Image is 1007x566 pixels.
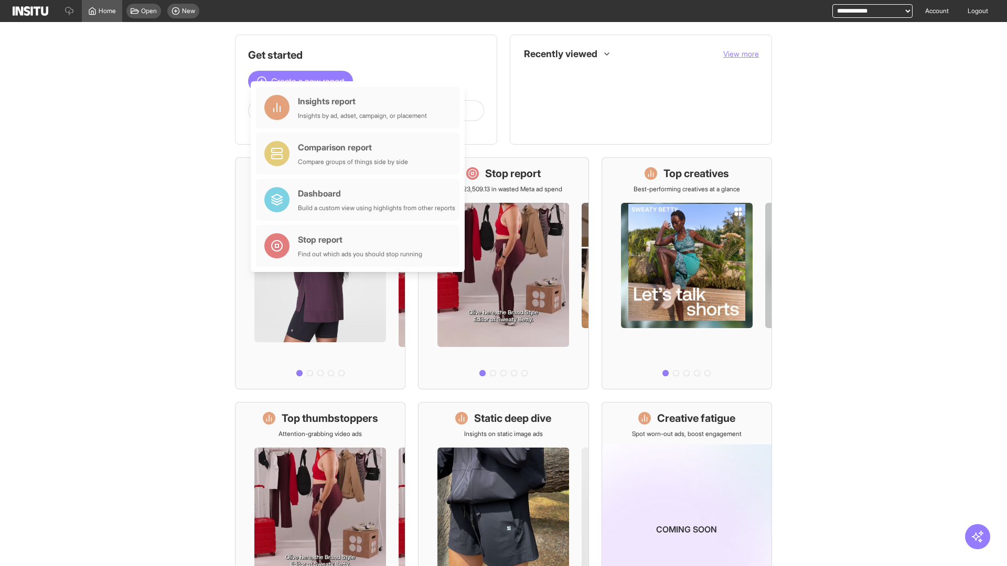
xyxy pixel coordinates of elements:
[182,7,195,15] span: New
[298,250,422,258] div: Find out which ads you should stop running
[723,49,759,58] span: View more
[723,49,759,59] button: View more
[602,157,772,389] a: Top creativesBest-performing creatives at a glance
[278,430,362,438] p: Attention-grabbing video ads
[99,7,116,15] span: Home
[634,185,740,193] p: Best-performing creatives at a glance
[298,112,427,120] div: Insights by ad, adset, campaign, or placement
[444,185,562,193] p: Save £23,509.13 in wasted Meta ad spend
[298,158,408,166] div: Compare groups of things side by side
[235,157,405,389] a: What's live nowSee all active ads instantly
[298,95,427,107] div: Insights report
[248,48,484,62] h1: Get started
[271,75,345,88] span: Create a new report
[13,6,48,16] img: Logo
[663,166,729,181] h1: Top creatives
[474,411,551,426] h1: Static deep dive
[298,233,422,246] div: Stop report
[298,187,455,200] div: Dashboard
[485,166,541,181] h1: Stop report
[248,71,353,92] button: Create a new report
[464,430,543,438] p: Insights on static image ads
[282,411,378,426] h1: Top thumbstoppers
[298,204,455,212] div: Build a custom view using highlights from other reports
[141,7,157,15] span: Open
[418,157,588,389] a: Stop reportSave £23,509.13 in wasted Meta ad spend
[298,141,408,154] div: Comparison report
